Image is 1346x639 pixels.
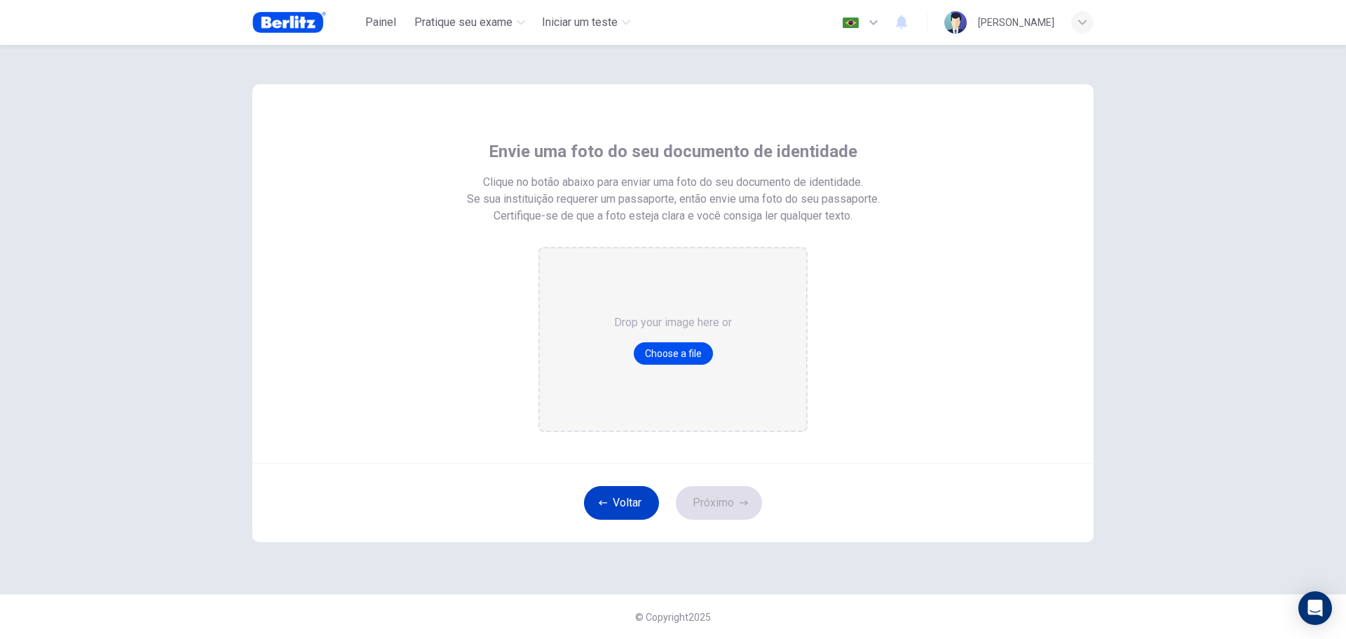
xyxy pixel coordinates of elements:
[538,247,808,432] div: drag and drop area
[252,8,326,36] img: Berlitz Brasil logo
[536,10,636,35] button: Iniciar um teste
[467,174,880,208] span: Clique no botão abaixo para enviar uma foto do seu documento de identidade. Se sua instituição re...
[842,18,859,28] img: pt
[489,140,857,163] span: Envie uma foto do seu documento de identidade
[944,11,967,34] img: Profile picture
[409,10,531,35] button: Pratique seu exame
[494,208,852,224] span: Certifique-se de que a foto esteja clara e você consiga ler qualquer texto.
[635,612,711,623] span: © Copyright 2025
[1298,591,1332,625] div: Open Intercom Messenger
[542,14,618,31] span: Iniciar um teste
[252,8,358,36] a: Berlitz Brasil logo
[414,14,512,31] span: Pratique seu exame
[358,10,403,35] button: Painel
[365,14,396,31] span: Painel
[584,486,659,520] button: Voltar
[634,342,713,365] button: upload picture
[978,14,1054,31] div: [PERSON_NAME]
[614,314,732,331] span: Drop your image here or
